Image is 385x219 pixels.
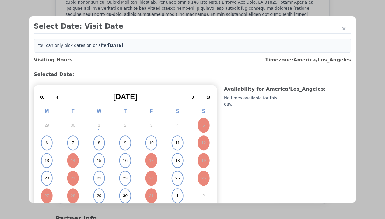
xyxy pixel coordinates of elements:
button: October 17, 2025 [138,152,164,169]
h3: Timezone: America/Los_Angeles [265,56,351,64]
button: October 1, 2025 [86,116,112,134]
abbr: October 28, 2025 [71,193,75,199]
button: » [201,88,217,101]
button: October 19, 2025 [191,152,217,169]
abbr: October 22, 2025 [97,176,101,181]
abbr: October 13, 2025 [44,158,49,163]
abbr: October 6, 2025 [46,140,48,146]
button: October 20, 2025 [34,169,60,187]
abbr: Tuesday [72,109,75,114]
abbr: October 14, 2025 [71,158,75,163]
button: October 24, 2025 [138,169,164,187]
abbr: Friday [150,109,153,114]
button: October 22, 2025 [86,169,112,187]
abbr: October 18, 2025 [175,158,180,163]
button: October 8, 2025 [86,134,112,152]
h3: Visiting Hours [34,56,72,64]
b: [DATE] [108,43,124,48]
abbr: October 20, 2025 [44,176,49,181]
button: October 11, 2025 [164,134,191,152]
abbr: October 30, 2025 [123,193,128,199]
abbr: October 26, 2025 [201,176,206,181]
abbr: October 11, 2025 [175,140,180,146]
button: « [34,88,50,101]
abbr: October 25, 2025 [175,176,180,181]
button: October 26, 2025 [191,169,217,187]
abbr: October 4, 2025 [176,123,178,128]
abbr: October 29, 2025 [97,193,101,199]
button: October 6, 2025 [34,134,60,152]
abbr: September 30, 2025 [71,123,75,128]
abbr: Thursday [124,109,127,114]
abbr: November 2, 2025 [202,193,205,199]
button: November 2, 2025 [191,187,217,205]
abbr: October 21, 2025 [71,176,75,181]
button: October 9, 2025 [112,134,138,152]
button: October 30, 2025 [112,187,138,205]
button: October 10, 2025 [138,134,164,152]
button: October 2, 2025 [112,116,138,134]
h3: Availability for America/Los_Angeles : [224,85,351,93]
abbr: October 1, 2025 [98,123,100,128]
button: October 3, 2025 [138,116,164,134]
abbr: October 9, 2025 [124,140,126,146]
button: October 29, 2025 [86,187,112,205]
abbr: October 27, 2025 [44,193,49,199]
button: October 7, 2025 [60,134,86,152]
abbr: October 16, 2025 [123,158,128,163]
button: October 15, 2025 [86,152,112,169]
button: September 29, 2025 [34,116,60,134]
abbr: October 19, 2025 [201,158,206,163]
abbr: October 7, 2025 [72,140,74,146]
abbr: October 3, 2025 [150,123,152,128]
h2: Select Date: Visit Date [34,21,351,31]
abbr: Sunday [202,109,205,114]
button: › [186,88,201,101]
abbr: Saturday [176,109,179,114]
abbr: October 8, 2025 [98,140,100,146]
abbr: September 29, 2025 [44,123,49,128]
button: October 12, 2025 [191,134,217,152]
span: [DATE] [113,92,138,101]
button: October 4, 2025 [164,116,191,134]
button: October 25, 2025 [164,169,191,187]
div: No times available for this day. [224,95,286,107]
button: October 21, 2025 [60,169,86,187]
div: You can only pick dates on or after . [34,39,351,53]
button: October 23, 2025 [112,169,138,187]
abbr: November 1, 2025 [176,193,178,199]
button: [DATE] [65,88,186,101]
button: ‹ [50,88,65,101]
abbr: October 5, 2025 [202,123,205,128]
abbr: October 12, 2025 [201,140,206,146]
abbr: Wednesday [97,109,101,114]
button: October 5, 2025 [191,116,217,134]
button: October 27, 2025 [34,187,60,205]
abbr: October 24, 2025 [149,176,154,181]
abbr: October 17, 2025 [149,158,154,163]
abbr: October 15, 2025 [97,158,101,163]
button: October 16, 2025 [112,152,138,169]
abbr: October 31, 2025 [149,193,154,199]
h3: Selected Date: [34,71,351,78]
button: October 13, 2025 [34,152,60,169]
abbr: October 2, 2025 [124,123,126,128]
button: October 14, 2025 [60,152,86,169]
abbr: October 23, 2025 [123,176,128,181]
abbr: Monday [45,109,49,114]
button: October 31, 2025 [138,187,164,205]
button: September 30, 2025 [60,116,86,134]
abbr: October 10, 2025 [149,140,154,146]
button: November 1, 2025 [164,187,191,205]
button: October 18, 2025 [164,152,191,169]
button: October 28, 2025 [60,187,86,205]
